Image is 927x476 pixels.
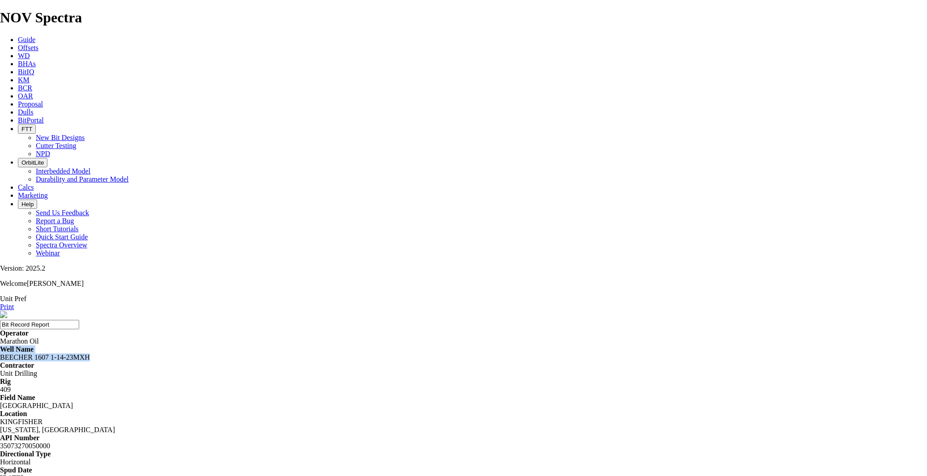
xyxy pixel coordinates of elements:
a: Durability and Parameter Model [36,175,129,183]
a: BHAs [18,60,36,68]
a: Offsets [18,44,38,51]
span: OrbitLite [21,159,44,166]
a: BitPortal [18,116,44,124]
a: OAR [18,92,33,100]
a: NPD [36,150,50,157]
span: [PERSON_NAME] [27,280,84,287]
a: Webinar [36,249,60,257]
a: Guide [18,36,35,43]
a: Quick Start Guide [36,233,88,241]
span: FTT [21,126,32,132]
a: Report a Bug [36,217,74,225]
a: Interbedded Model [36,167,90,175]
a: WD [18,52,30,59]
a: Short Tutorials [36,225,79,233]
a: Send Us Feedback [36,209,89,217]
a: Calcs [18,183,34,191]
a: Marketing [18,191,48,199]
button: OrbitLite [18,158,47,167]
a: Cutter Testing [36,142,77,149]
a: BitIQ [18,68,34,76]
a: New Bit Designs [36,134,85,141]
a: KM [18,76,30,84]
a: Proposal [18,100,43,108]
a: Spectra Overview [36,241,87,249]
a: Dulls [18,108,34,116]
span: Help [21,201,34,208]
a: BCR [18,84,32,92]
button: FTT [18,124,36,134]
button: Help [18,200,37,209]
